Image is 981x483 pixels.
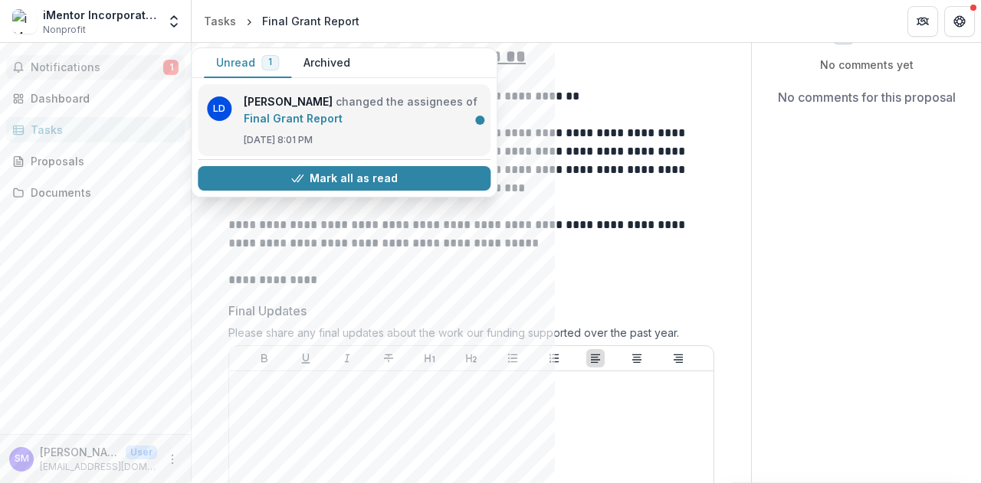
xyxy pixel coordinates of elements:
a: Tasks [6,117,185,142]
a: Final Grant Report [244,112,343,125]
button: Underline [297,349,315,367]
button: Heading 2 [462,349,481,367]
a: Dashboard [6,86,185,111]
div: Tasks [31,122,172,138]
span: 1 [163,60,179,75]
div: Scott Millstein [15,454,29,464]
div: Tasks [204,13,236,29]
button: Strike [379,349,398,367]
div: Final Grant Report [262,13,359,29]
p: User [126,445,157,459]
a: Tasks [198,10,242,32]
a: Proposals [6,148,185,174]
p: [EMAIL_ADDRESS][DOMAIN_NAME] [40,460,157,474]
div: Documents [31,184,172,201]
div: Please share any final updates about the work our funding supported over the past year. [228,326,714,345]
nav: breadcrumb [198,10,366,32]
p: No comments yet [764,57,969,73]
p: No comments for this proposal [778,88,956,106]
button: Notifications1 [6,55,185,80]
button: Italicize [338,349,356,367]
button: Partners [907,6,938,37]
img: iMentor Incorporated [12,9,37,34]
button: Unread [204,48,291,78]
span: 1 [268,57,272,67]
button: Get Help [944,6,975,37]
button: Heading 1 [421,349,439,367]
button: Mark all as read [198,166,490,191]
div: Proposals [31,153,172,169]
button: Archived [291,48,363,78]
button: Align Left [586,349,605,367]
span: Nonprofit [43,23,86,37]
button: Bold [255,349,274,367]
p: [PERSON_NAME] [40,444,120,460]
button: Align Center [628,349,646,367]
div: iMentor Incorporated [43,7,157,23]
p: changed the assignees of [244,93,481,127]
button: Align Right [669,349,687,367]
span: Notifications [31,61,163,74]
button: Bullet List [504,349,522,367]
button: More [163,450,182,468]
div: Dashboard [31,90,172,106]
button: Ordered List [545,349,563,367]
button: Open entity switcher [163,6,185,37]
a: Documents [6,180,185,205]
p: Final Updates [228,302,307,320]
